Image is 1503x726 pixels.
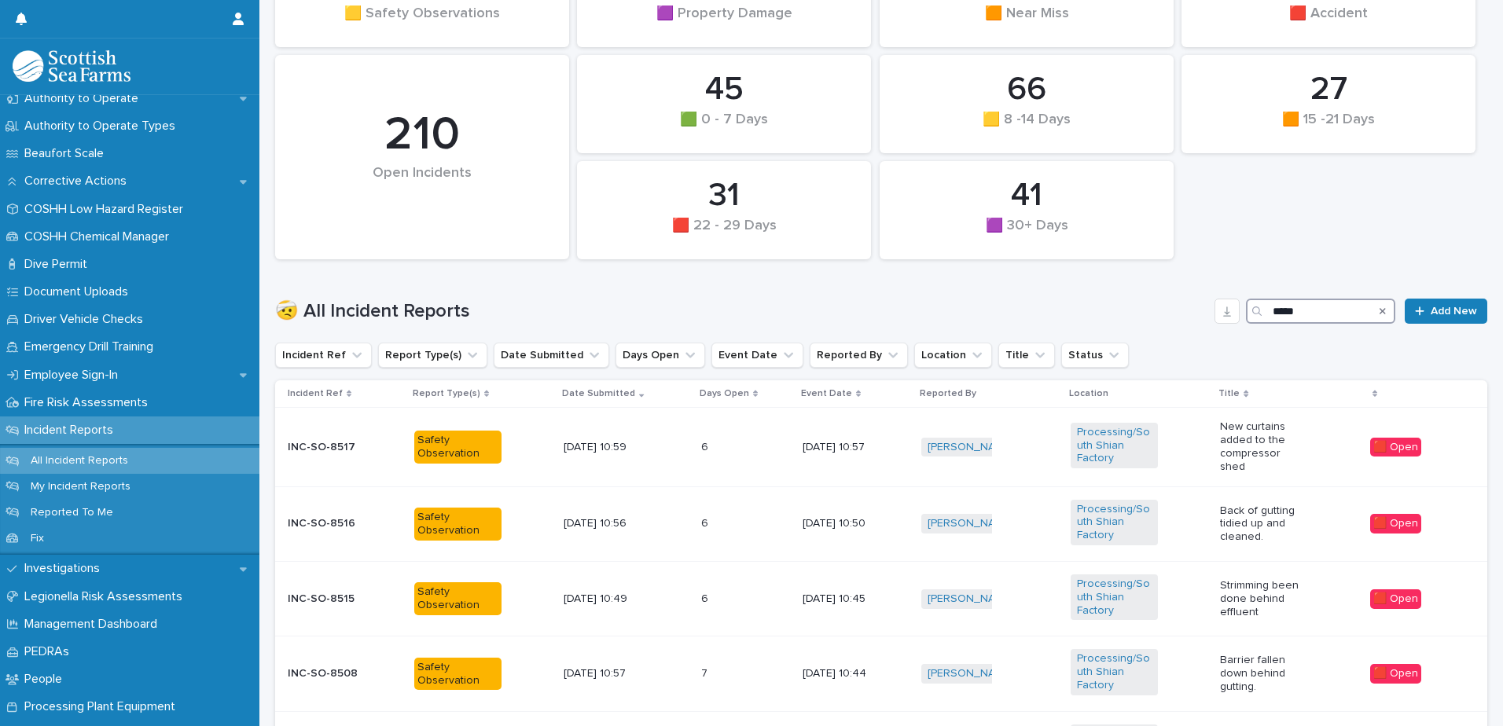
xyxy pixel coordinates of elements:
p: [DATE] 10:59 [564,441,651,454]
div: 210 [302,107,542,163]
tr: INC-SO-8515Safety Observation[DATE] 10:4966 [DATE] 10:45[PERSON_NAME] Processing/South Shian Fact... [275,561,1487,636]
div: 🟪 30+ Days [906,218,1147,251]
p: Processing Plant Equipment [18,699,188,714]
p: 6 [701,514,711,530]
div: 🟥 Open [1370,664,1421,684]
p: People [18,672,75,687]
div: 31 [604,176,844,215]
a: Processing/South Shian Factory [1077,503,1152,542]
p: Reported By [920,385,976,402]
p: Beaufort Scale [18,146,116,161]
p: [DATE] 10:45 [803,592,890,606]
p: INC-SO-8517 [288,441,375,454]
p: COSHH Chemical Manager [18,229,182,244]
p: 6 [701,438,711,454]
p: Date Submitted [562,385,635,402]
p: [DATE] 10:44 [803,667,890,680]
tr: INC-SO-8508Safety Observation[DATE] 10:5777 [DATE] 10:44[PERSON_NAME] Processing/South Shian Fact... [275,636,1487,711]
p: Event Date [801,385,852,402]
div: 🟧 Near Miss [906,5,1147,38]
p: [DATE] 10:50 [803,517,890,530]
p: Report Type(s) [413,385,480,402]
p: Fix [18,532,57,545]
a: Processing/South Shian Factory [1077,652,1152,691]
p: 7 [701,664,711,680]
p: Reported To Me [18,506,126,519]
div: 🟥 Open [1370,589,1421,609]
div: 🟧 15 -21 Days [1208,112,1449,145]
p: Incident Reports [18,423,126,438]
button: Location [914,343,992,368]
p: [DATE] 10:49 [564,592,651,606]
div: Safety Observation [414,582,502,615]
a: [PERSON_NAME] [928,517,1013,530]
a: [PERSON_NAME] [928,667,1013,680]
p: Fire Risk Assessments [18,395,160,410]
div: 🟥 Open [1370,514,1421,533]
p: PEDRAs [18,644,82,659]
div: 🟩 0 - 7 Days [604,112,844,145]
p: Legionella Risk Assessments [18,589,195,604]
div: 🟥 Accident [1208,5,1449,38]
p: Days Open [700,385,749,402]
p: INC-SO-8515 [288,592,375,606]
p: My Incident Reports [18,480,143,493]
tr: INC-SO-8516Safety Observation[DATE] 10:5666 [DATE] 10:50[PERSON_NAME] Processing/South Shian Fact... [275,486,1487,561]
p: Back of gutting tidied up and cleaned. [1220,504,1307,544]
p: Document Uploads [18,284,141,299]
a: [PERSON_NAME] [928,592,1013,606]
h1: 🤕 All Incident Reports [275,300,1208,323]
div: 🟨 8 -14 Days [906,112,1147,145]
p: Incident Ref [288,385,343,402]
p: Title [1218,385,1240,402]
p: Investigations [18,561,112,576]
div: Safety Observation [414,658,502,691]
a: Processing/South Shian Factory [1077,426,1152,465]
button: Status [1061,343,1129,368]
button: Date Submitted [494,343,609,368]
p: Barrier fallen down behind gutting. [1220,654,1307,693]
p: Driver Vehicle Checks [18,312,156,327]
p: [DATE] 10:57 [564,667,651,680]
div: 41 [906,176,1147,215]
div: 66 [906,70,1147,109]
p: Employee Sign-In [18,368,130,383]
button: Report Type(s) [378,343,487,368]
a: [PERSON_NAME] [928,441,1013,454]
button: Days Open [616,343,705,368]
input: Search [1246,299,1395,324]
p: Emergency Drill Training [18,339,166,354]
tr: INC-SO-8517Safety Observation[DATE] 10:5966 [DATE] 10:57[PERSON_NAME] Processing/South Shian Fact... [275,408,1487,486]
span: Add New [1431,306,1477,317]
p: All Incident Reports [18,454,141,467]
img: bPIBxiqnSb2ggTQWdOVV [13,50,130,82]
div: Safety Observation [414,508,502,541]
p: Strimming been done behind effluent [1220,579,1307,618]
div: 🟪 Property Damage [604,5,844,38]
p: Dive Permit [18,257,100,272]
div: Safety Observation [414,431,502,464]
p: 6 [701,589,711,606]
p: [DATE] 10:57 [803,441,890,454]
div: Open Incidents [302,165,542,214]
div: 45 [604,70,844,109]
p: Location [1069,385,1108,402]
button: Incident Ref [275,343,372,368]
button: Title [998,343,1055,368]
p: INC-SO-8516 [288,517,375,530]
div: 🟨 Safety Observations [302,5,542,38]
p: Management Dashboard [18,617,170,632]
div: 🟥 Open [1370,438,1421,457]
p: INC-SO-8508 [288,667,375,680]
button: Reported By [810,343,908,368]
p: Authority to Operate Types [18,119,188,134]
p: COSHH Low Hazard Register [18,202,196,217]
div: 27 [1208,70,1449,109]
a: Processing/South Shian Factory [1077,577,1152,617]
p: [DATE] 10:56 [564,517,651,530]
a: Add New [1405,299,1487,324]
button: Event Date [711,343,803,368]
p: New curtains added to the compressor shed [1220,420,1307,473]
p: Authority to Operate [18,91,151,106]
